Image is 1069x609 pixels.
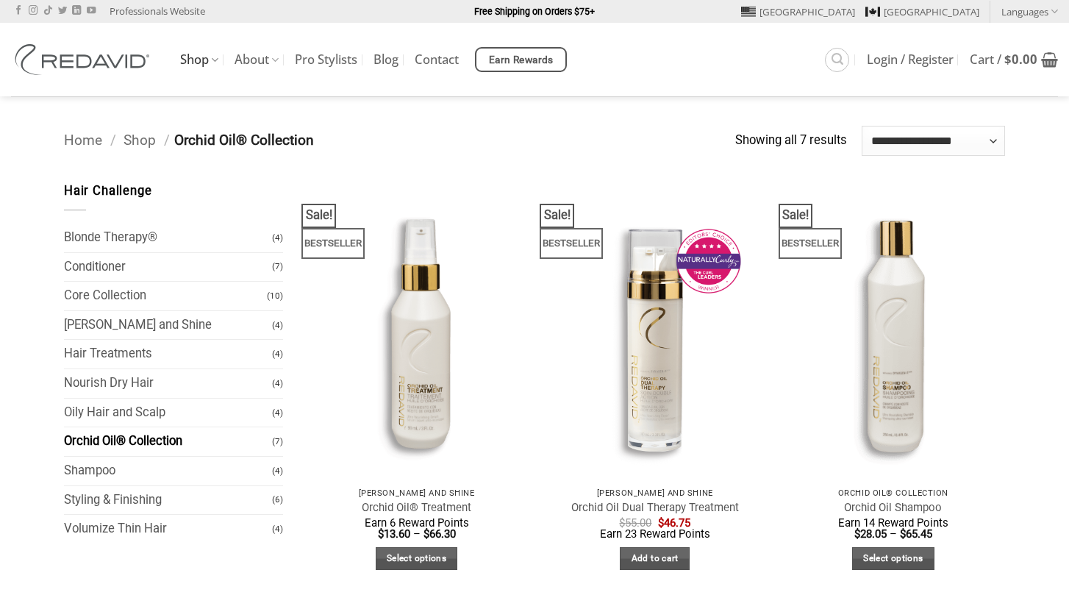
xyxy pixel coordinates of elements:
[782,182,1006,480] img: REDAVID Orchid Oil Shampoo
[474,6,595,17] strong: Free Shipping on Orders $75+
[14,6,23,16] a: Follow on Facebook
[272,313,283,338] span: (4)
[43,6,52,16] a: Follow on TikTok
[475,47,567,72] a: Earn Rewards
[620,547,690,570] a: Add to cart: “Orchid Oil Dual Therapy Treatment”
[272,371,283,396] span: (4)
[867,54,954,65] span: Login / Register
[852,547,934,570] a: Select options for “Orchid Oil Shampoo”
[29,6,37,16] a: Follow on Instagram
[58,6,67,16] a: Follow on Twitter
[64,515,272,544] a: Volumize Thin Hair
[867,46,954,73] a: Login / Register
[423,527,429,541] span: $
[423,527,456,541] bdi: 66.30
[64,427,272,456] a: Orchid Oil® Collection
[890,527,897,541] span: –
[415,46,459,73] a: Contact
[64,129,735,152] nav: Breadcrumb
[825,48,849,72] a: Search
[64,399,272,427] a: Oily Hair and Scalp
[312,488,521,498] p: [PERSON_NAME] and Shine
[365,516,469,530] span: Earn 6 Reward Points
[272,400,283,426] span: (4)
[64,184,152,198] span: Hair Challenge
[741,1,855,23] a: [GEOGRAPHIC_DATA]
[64,457,272,485] a: Shampoo
[64,311,272,340] a: [PERSON_NAME] and Shine
[489,52,554,68] span: Earn Rewards
[272,341,283,367] span: (4)
[550,488,759,498] p: [PERSON_NAME] and Shine
[64,224,272,252] a: Blonde Therapy®
[235,46,279,74] a: About
[124,132,156,149] a: Shop
[844,501,942,515] a: Orchid Oil Shampoo
[1001,1,1058,22] a: Languages
[11,44,158,75] img: REDAVID Salon Products | United States
[378,527,384,541] span: $
[64,340,272,368] a: Hair Treatments
[87,6,96,16] a: Follow on YouTube
[543,182,767,480] img: REDAVID Orchid Oil Dual Therapy ~ Award Winning Curl Care
[272,254,283,279] span: (7)
[272,516,283,542] span: (4)
[900,527,932,541] bdi: 65.45
[1004,51,1037,68] bdi: 0.00
[64,253,272,282] a: Conditioner
[272,429,283,455] span: (7)
[413,527,421,541] span: –
[64,282,267,310] a: Core Collection
[854,527,860,541] span: $
[295,46,357,73] a: Pro Stylists
[376,547,458,570] a: Select options for “Orchid Oil® Treatment”
[272,487,283,513] span: (6)
[900,527,906,541] span: $
[164,132,170,149] span: /
[789,488,998,498] p: Orchid Oil® Collection
[838,516,948,530] span: Earn 14 Reward Points
[272,458,283,484] span: (4)
[110,132,116,149] span: /
[304,182,529,480] img: REDAVID Orchid Oil Treatment 90ml
[1004,51,1012,68] span: $
[865,1,979,23] a: [GEOGRAPHIC_DATA]
[571,501,739,515] a: Orchid Oil Dual Therapy Treatment
[64,132,102,149] a: Home
[378,527,410,541] bdi: 13.60
[64,486,272,515] a: Styling & Finishing
[854,527,887,541] bdi: 28.05
[970,43,1058,76] a: View cart
[64,369,272,398] a: Nourish Dry Hair
[72,6,81,16] a: Follow on LinkedIn
[619,516,625,530] span: $
[267,283,283,309] span: (10)
[272,225,283,251] span: (4)
[600,527,710,541] span: Earn 23 Reward Points
[735,131,847,151] p: Showing all 7 results
[362,501,471,515] a: Orchid Oil® Treatment
[180,46,218,74] a: Shop
[658,516,690,530] bdi: 46.75
[970,54,1037,65] span: Cart /
[619,516,651,530] bdi: 55.00
[373,46,398,73] a: Blog
[862,126,1005,155] select: Shop order
[658,516,664,530] span: $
